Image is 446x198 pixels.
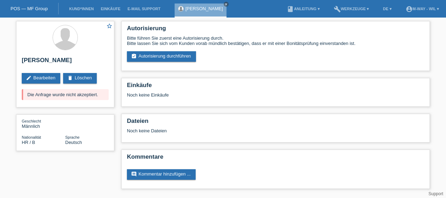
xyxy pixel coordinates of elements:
[22,135,41,139] span: Nationalität
[283,7,323,11] a: bookAnleitung ▾
[22,89,109,100] div: Die Anfrage wurde nicht akzeptiert.
[127,25,424,35] h2: Autorisierung
[11,6,48,11] a: POS — MF Group
[22,73,60,84] a: editBearbeiten
[127,35,424,46] div: Bitte führen Sie zuerst eine Autorisierung durch. Bitte lassen Sie sich vom Kunden vorab mündlich...
[428,191,443,196] a: Support
[22,57,109,67] h2: [PERSON_NAME]
[66,7,97,11] a: Kund*innen
[106,23,113,29] i: star_border
[127,82,424,92] h2: Einkäufe
[131,171,137,177] i: comment
[127,51,196,62] a: assignment_turned_inAutorisierung durchführen
[124,7,164,11] a: E-Mail Support
[67,75,73,81] i: delete
[97,7,124,11] a: Einkäufe
[22,118,65,129] div: Männlich
[22,119,41,123] span: Geschlecht
[127,118,424,128] h2: Dateien
[406,6,413,13] i: account_circle
[63,73,97,84] a: deleteLöschen
[379,7,395,11] a: DE ▾
[224,2,229,7] a: close
[127,128,341,133] div: Noch keine Dateien
[131,53,137,59] i: assignment_turned_in
[106,23,113,30] a: star_border
[26,75,32,81] i: edit
[22,140,35,145] span: Kroatien / B / 01.12.2023
[65,140,82,145] span: Deutsch
[287,6,294,13] i: book
[127,92,424,103] div: Noch keine Einkäufe
[224,2,228,6] i: close
[330,7,373,11] a: buildWerkzeuge ▾
[334,6,341,13] i: build
[127,169,196,180] a: commentKommentar hinzufügen ...
[127,153,424,164] h2: Kommentare
[185,6,223,11] a: [PERSON_NAME]
[65,135,80,139] span: Sprache
[402,7,442,11] a: account_circlem-way - Wil ▾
